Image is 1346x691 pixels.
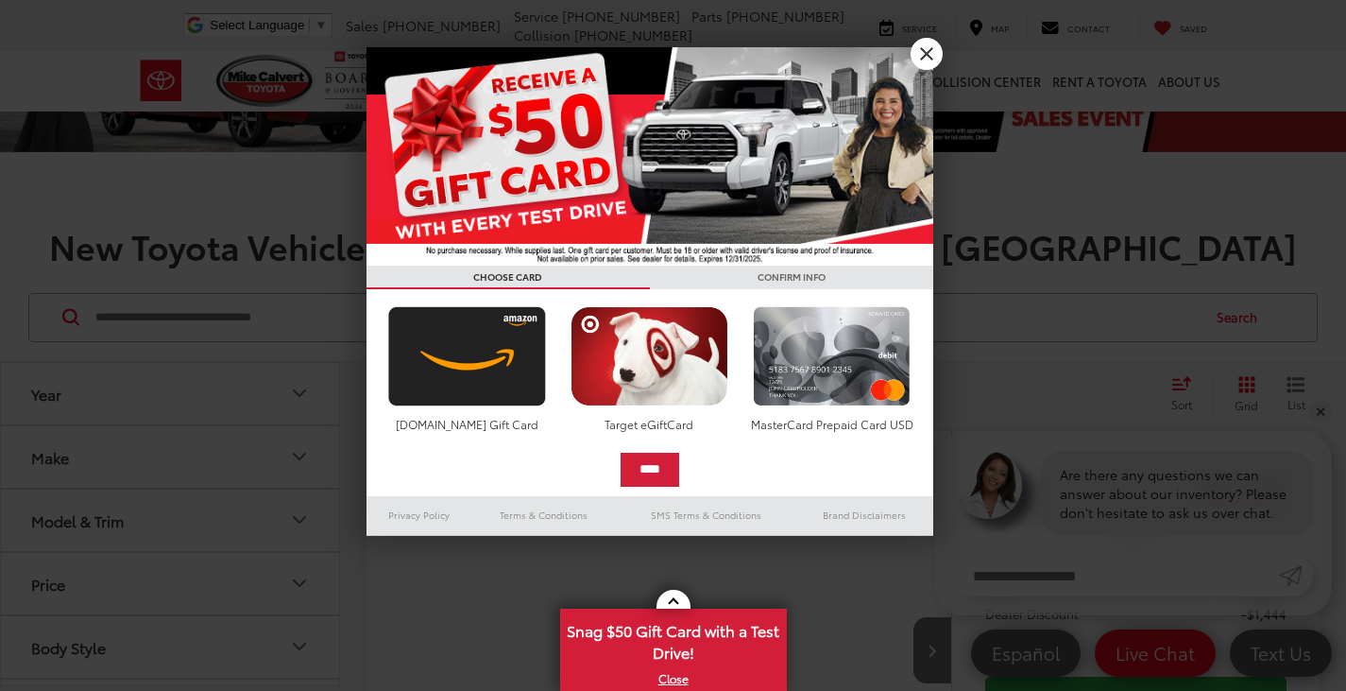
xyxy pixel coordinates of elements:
div: Target eGiftCard [566,416,733,432]
a: Privacy Policy [366,504,472,527]
h3: CHOOSE CARD [366,266,650,289]
a: Brand Disclaimers [795,504,933,527]
img: 55838_top_625864.jpg [366,47,933,266]
img: targetcard.png [566,306,733,406]
div: MasterCard Prepaid Card USD [748,416,915,432]
h3: CONFIRM INFO [650,266,933,289]
div: [DOMAIN_NAME] Gift Card [383,416,551,432]
img: mastercard.png [748,306,915,406]
a: SMS Terms & Conditions [617,504,795,527]
span: Snag $50 Gift Card with a Test Drive! [562,611,785,668]
a: Terms & Conditions [471,504,616,527]
img: amazoncard.png [383,306,551,406]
